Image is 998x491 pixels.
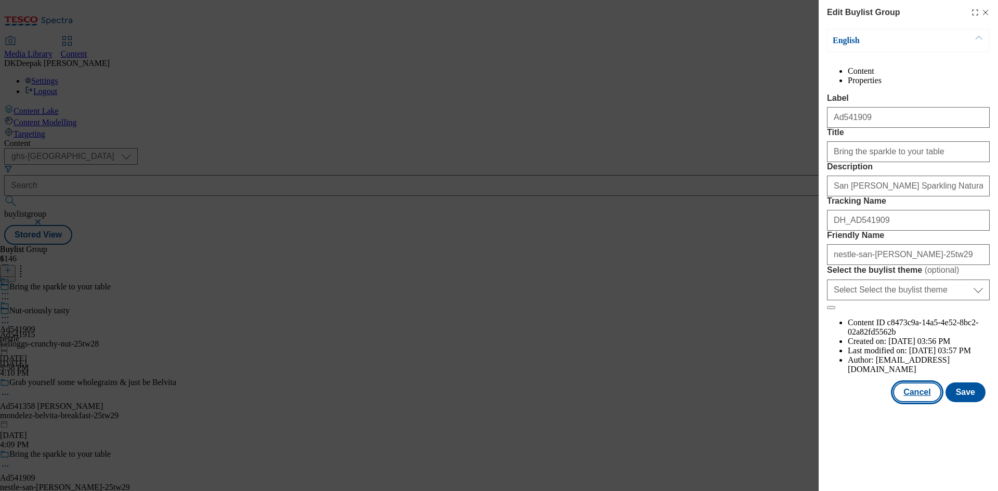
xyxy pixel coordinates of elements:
label: Tracking Name [827,196,990,206]
span: [DATE] 03:57 PM [909,346,971,355]
p: English [833,35,942,46]
li: Content [848,67,990,76]
label: Label [827,94,990,103]
li: Author: [848,355,990,374]
input: Enter Title [827,141,990,162]
span: c8473c9a-14a5-4e52-8bc2-02a82fd5562b [848,318,978,336]
li: Last modified on: [848,346,990,355]
input: Enter Friendly Name [827,244,990,265]
span: [EMAIL_ADDRESS][DOMAIN_NAME] [848,355,950,374]
button: Save [946,382,986,402]
label: Description [827,162,990,171]
label: Friendly Name [827,231,990,240]
li: Content ID [848,318,990,337]
li: Created on: [848,337,990,346]
label: Select the buylist theme [827,265,990,275]
input: Enter Tracking Name [827,210,990,231]
label: Title [827,128,990,137]
h4: Edit Buylist Group [827,6,900,19]
input: Enter Label [827,107,990,128]
span: ( optional ) [925,266,960,274]
li: Properties [848,76,990,85]
span: [DATE] 03:56 PM [888,337,950,346]
button: Cancel [893,382,941,402]
input: Enter Description [827,176,990,196]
